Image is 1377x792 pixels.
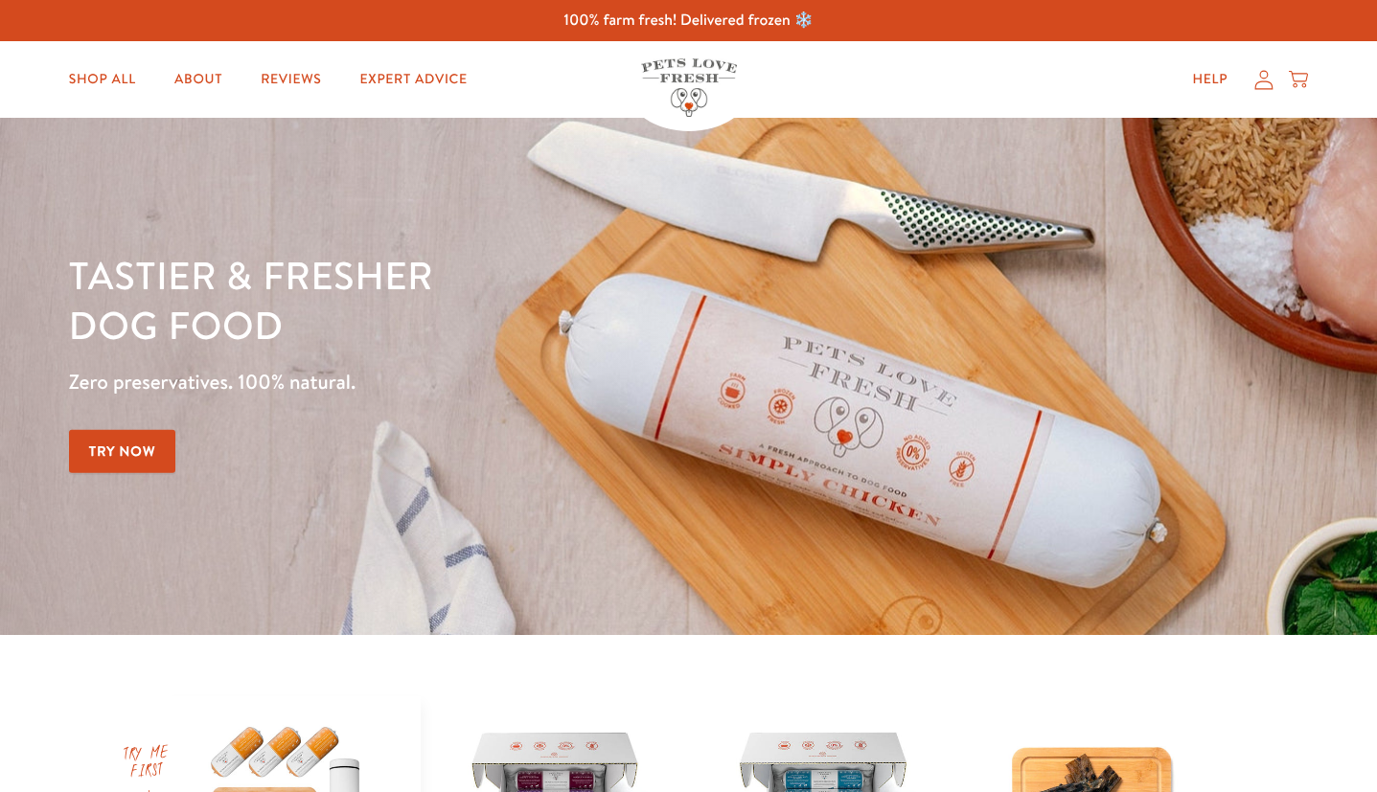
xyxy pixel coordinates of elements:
h1: Tastier & fresher dog food [69,250,895,350]
a: About [159,60,238,99]
a: Try Now [69,430,176,473]
a: Help [1177,60,1243,99]
a: Shop All [54,60,151,99]
a: Reviews [245,60,336,99]
p: Zero preservatives. 100% natural. [69,365,895,399]
a: Expert Advice [345,60,483,99]
img: Pets Love Fresh [641,58,737,117]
